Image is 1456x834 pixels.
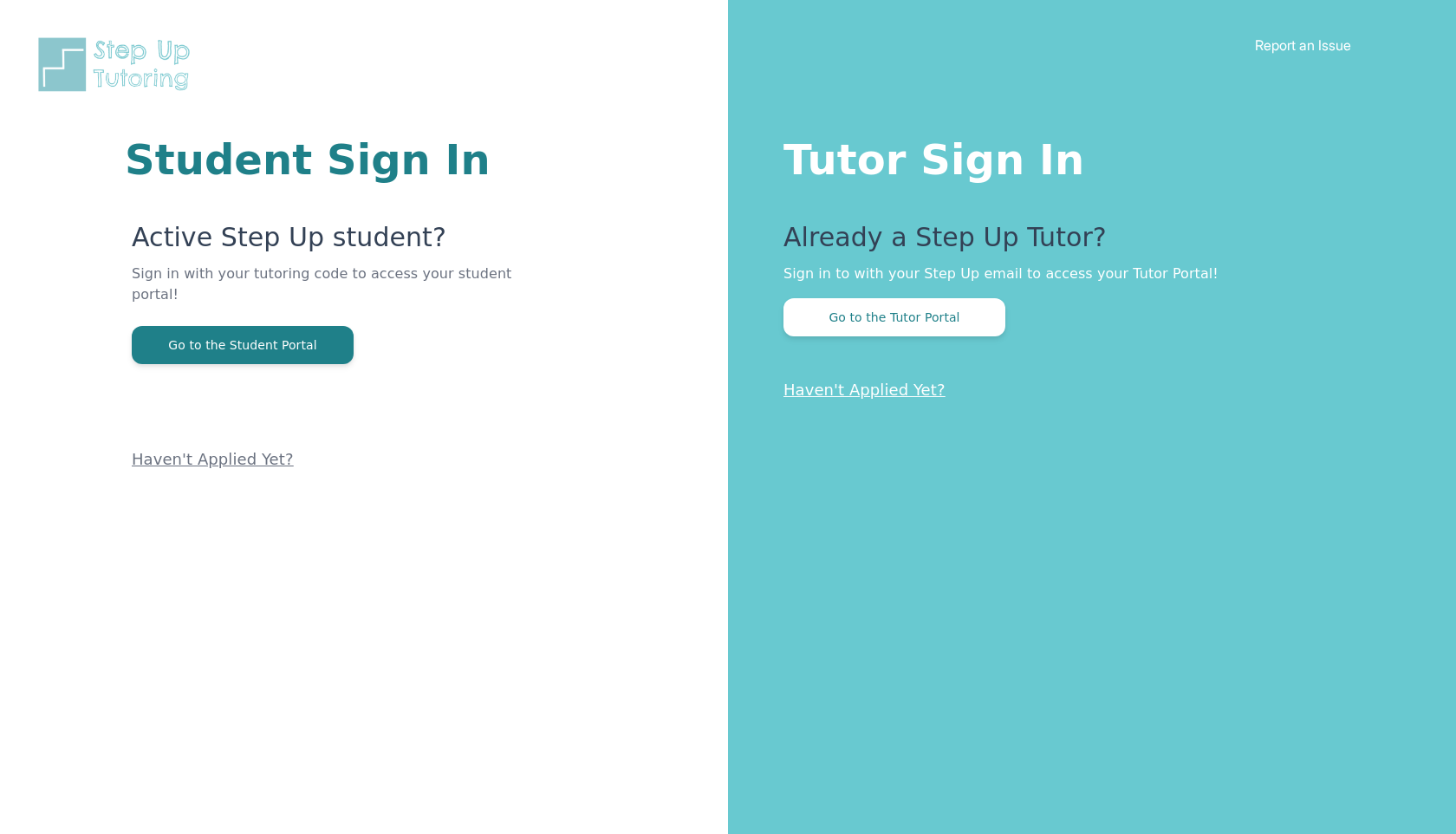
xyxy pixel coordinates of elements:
[783,381,946,399] a: Haven't Applied Yet?
[783,309,1005,325] a: Go to the Tutor Portal
[783,132,1387,180] h1: Tutor Sign In
[132,222,520,264] p: Active Step Up student?
[132,326,354,364] button: Go to the Student Portal
[783,222,1387,264] p: Already a Step Up Tutor?
[783,264,1387,284] p: Sign in to with your Step Up email to access your Tutor Portal!
[132,264,520,326] p: Sign in with your tutoring code to access your student portal!
[132,336,354,353] a: Go to the Student Portal
[125,139,520,180] h1: Student Sign In
[35,35,201,94] img: Step Up Tutoring horizontal logo
[132,450,294,468] a: Haven't Applied Yet?
[1255,36,1351,54] a: Report an Issue
[783,298,1005,336] button: Go to the Tutor Portal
